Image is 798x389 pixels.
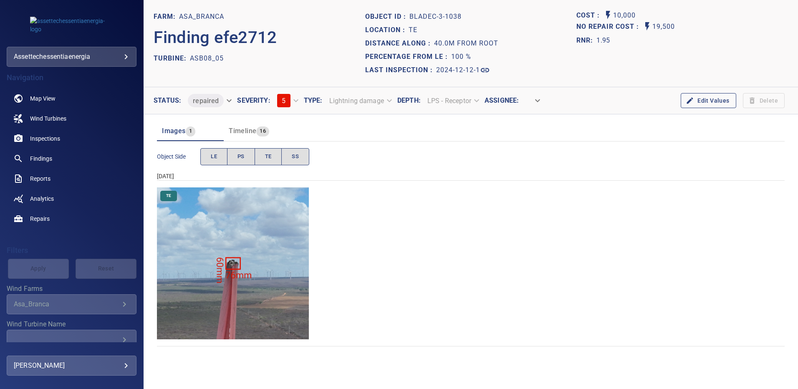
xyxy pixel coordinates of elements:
[237,97,270,104] label: Severity :
[576,12,603,20] h1: Cost :
[7,73,136,82] h4: Navigation
[681,93,736,109] button: Edit Values
[365,38,434,48] p: Distance along :
[181,91,237,111] div: repaired
[576,34,610,47] span: The ratio of the additional incurred cost of repair in 1 year and the cost of repairing today. Fi...
[304,97,323,104] label: Type :
[365,12,409,22] p: Object ID :
[154,53,190,63] p: TURBINE:
[7,149,136,169] a: findings noActive
[30,154,52,163] span: Findings
[436,65,490,75] a: 2024-12-12-1
[7,88,136,109] a: map noActive
[7,47,136,67] div: assettechessentiaenergia
[365,25,409,35] p: Location :
[237,152,245,162] span: PS
[292,152,299,162] span: SS
[157,172,785,180] div: [DATE]
[365,65,436,75] p: Last Inspection :
[365,52,451,62] p: Percentage from LE :
[30,114,66,123] span: Wind Turbines
[188,97,224,105] span: repaired
[7,246,136,255] h4: Filters
[211,152,217,162] span: LE
[256,126,269,136] span: 16
[7,321,136,328] label: Wind Turbine Name
[576,35,596,45] h1: RNR:
[409,25,417,35] p: TE
[200,148,227,165] button: LE
[30,134,60,143] span: Inspections
[190,53,224,63] p: ASB08_05
[576,23,642,31] h1: No Repair Cost :
[255,148,282,165] button: TE
[7,294,136,314] div: Wind Farms
[229,127,256,135] span: Timeline
[652,21,675,33] p: 19,500
[576,21,642,33] span: Projected additional costs incurred by waiting 1 year to repair. This is a function of possible i...
[14,50,129,63] div: assettechessentiaenergia
[30,215,50,223] span: Repairs
[613,10,636,21] p: 10,000
[270,91,304,111] div: 5
[7,330,136,350] div: Wind Turbine Name
[436,65,480,75] p: 2024-12-12-1
[157,187,309,339] img: Asa_Branca/ASB08_05/2024-12-12-1/2024-12-12-3/image176wp176.jpg
[642,21,652,31] svg: Auto No Repair Cost
[7,169,136,189] a: reports noActive
[603,10,613,20] svg: Auto Cost
[154,97,181,104] label: Status :
[227,148,255,165] button: PS
[7,109,136,129] a: windturbines noActive
[200,148,309,165] div: objectSide
[282,97,285,105] span: 5
[14,300,119,308] div: Asa_Branca
[451,52,471,62] p: 100 %
[434,38,498,48] p: 40.0m from root
[154,25,277,50] p: Finding efe2712
[14,359,129,372] div: [PERSON_NAME]
[30,94,56,103] span: Map View
[281,148,309,165] button: SS
[421,93,485,108] div: LPS - Receptor
[576,10,603,21] span: The base labour and equipment costs to repair the finding. Does not include the loss of productio...
[7,209,136,229] a: repairs noActive
[30,174,51,183] span: Reports
[157,152,200,161] span: Object Side
[162,127,185,135] span: Images
[154,12,179,22] p: FARM:
[519,93,545,108] div: ​
[7,129,136,149] a: inspections noActive
[7,189,136,209] a: analytics noActive
[323,93,397,108] div: Lightning damage
[265,152,272,162] span: TE
[186,126,195,136] span: 1
[409,12,462,22] p: bladeC-3-1038
[7,285,136,292] label: Wind Farms
[179,12,224,22] p: Asa_Branca
[596,35,610,45] p: 1.95
[161,193,176,199] span: TE
[485,97,519,104] label: Assignee :
[30,17,114,33] img: assettechessentiaenergia-logo
[397,97,421,104] label: Depth :
[30,194,54,203] span: Analytics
